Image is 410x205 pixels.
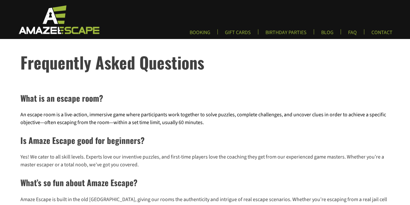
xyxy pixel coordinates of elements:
a: BLOG [316,29,339,40]
h1: Frequently Asked Questions [20,50,410,74]
h2: What is an escape room? [20,92,390,104]
img: Escape Room Game in Boston Area [10,5,106,34]
h2: Is Amaze Escape good for beginners? [20,134,390,147]
a: GIFT CARDS [220,29,256,40]
p: Yes! We cater to all skill levels. Experts love our inventive puzzles, and first-time players lov... [20,153,390,169]
a: BOOKING [184,29,216,40]
a: CONTACT [366,29,398,40]
a: FAQ [343,29,362,40]
h2: What’s so fun about Amaze Escape? [20,176,390,189]
p: An escape room is a live-action, immersive game where participants work together to solve puzzles... [20,111,390,126]
a: BIRTHDAY PARTIES [260,29,312,40]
